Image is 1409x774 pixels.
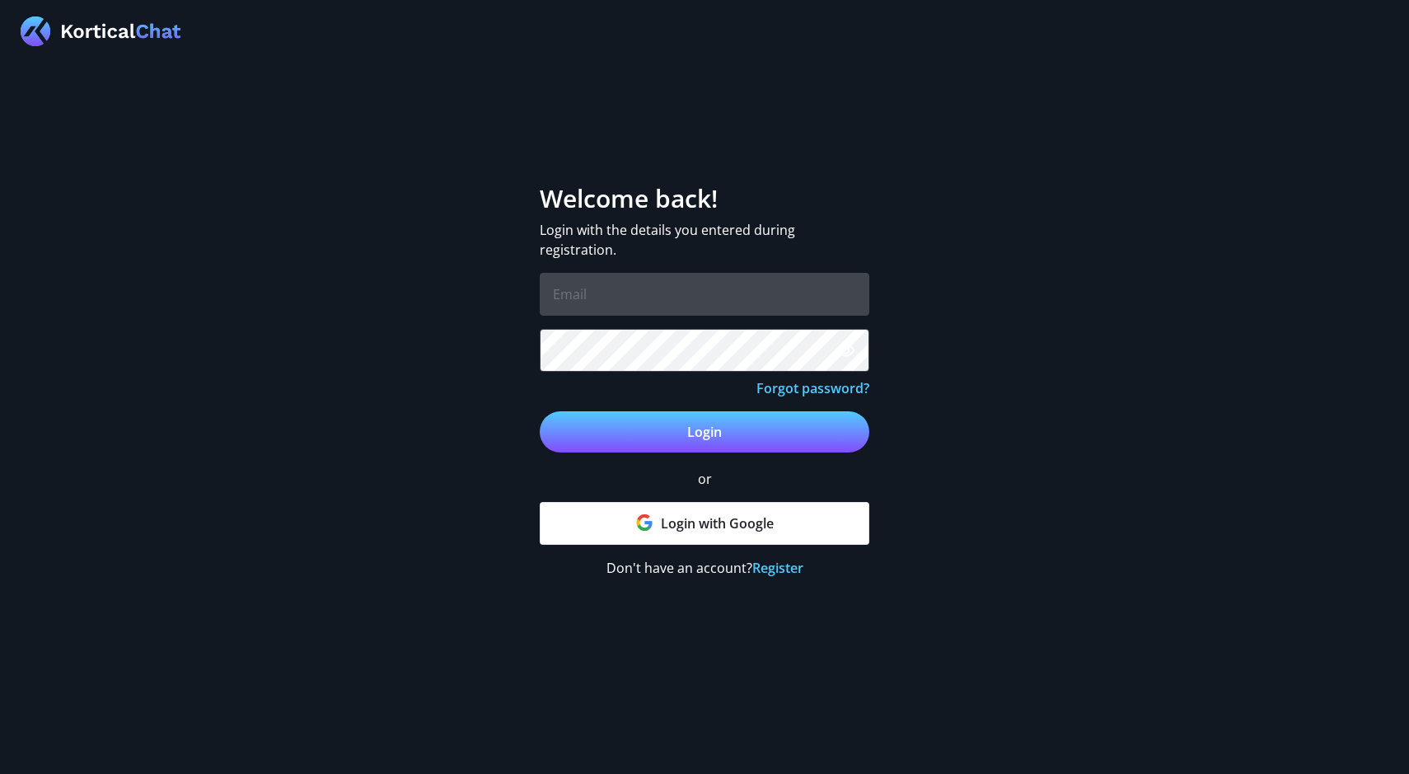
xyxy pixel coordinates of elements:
[752,559,803,577] a: Register
[540,411,869,453] button: Login
[21,16,181,46] img: Logo
[540,469,869,489] p: or
[540,502,869,545] a: Login with Google
[540,184,869,213] h1: Welcome back!
[636,514,653,531] img: Google Icon
[836,341,856,361] img: Toggle password visibility
[540,273,869,316] input: Email
[540,220,869,260] p: Login with the details you entered during registration.
[540,558,869,578] p: Don't have an account?
[756,379,869,397] a: Forgot password?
